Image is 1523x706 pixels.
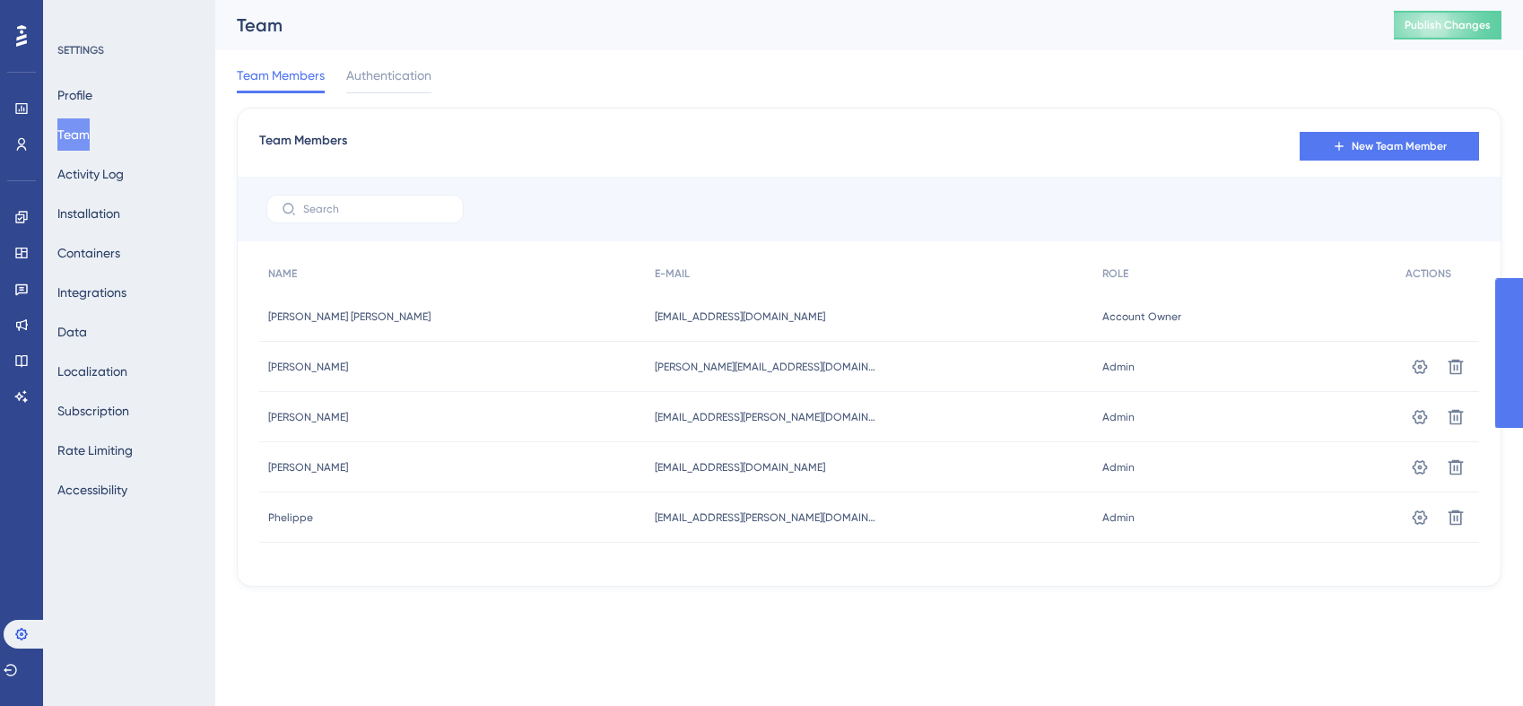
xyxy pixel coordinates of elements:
button: Containers [57,237,120,269]
span: Authentication [346,65,431,86]
button: Publish Changes [1394,11,1501,39]
button: Accessibility [57,474,127,506]
input: Search [303,203,448,215]
span: [EMAIL_ADDRESS][DOMAIN_NAME] [655,460,825,475]
span: [PERSON_NAME] [PERSON_NAME] [268,309,431,324]
span: Team Members [259,130,347,162]
button: Localization [57,355,127,388]
button: Data [57,316,87,348]
span: [PERSON_NAME][EMAIL_ADDRESS][DOMAIN_NAME] [655,360,879,374]
iframe: UserGuiding AI Assistant Launcher [1448,635,1501,689]
span: Publish Changes [1405,18,1491,32]
span: E-MAIL [655,266,690,281]
button: Installation [57,197,120,230]
button: Team [57,118,90,151]
button: Subscription [57,395,129,427]
span: [EMAIL_ADDRESS][PERSON_NAME][DOMAIN_NAME] [655,410,879,424]
span: Admin [1102,460,1135,475]
span: ACTIONS [1406,266,1451,281]
span: Admin [1102,360,1135,374]
span: Admin [1102,510,1135,525]
span: [PERSON_NAME] [268,460,348,475]
div: SETTINGS [57,43,203,57]
span: Account Owner [1102,309,1181,324]
span: NAME [268,266,297,281]
span: New Team Member [1352,139,1447,153]
span: Phelippe [268,510,313,525]
span: [EMAIL_ADDRESS][PERSON_NAME][DOMAIN_NAME] [655,510,879,525]
span: ROLE [1102,266,1128,281]
button: Activity Log [57,158,124,190]
button: Profile [57,79,92,111]
span: Team Members [237,65,325,86]
span: Admin [1102,410,1135,424]
div: Team [237,13,1349,38]
span: [EMAIL_ADDRESS][DOMAIN_NAME] [655,309,825,324]
button: Integrations [57,276,126,309]
button: Rate Limiting [57,434,133,466]
span: [PERSON_NAME] [268,410,348,424]
button: New Team Member [1300,132,1479,161]
span: [PERSON_NAME] [268,360,348,374]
